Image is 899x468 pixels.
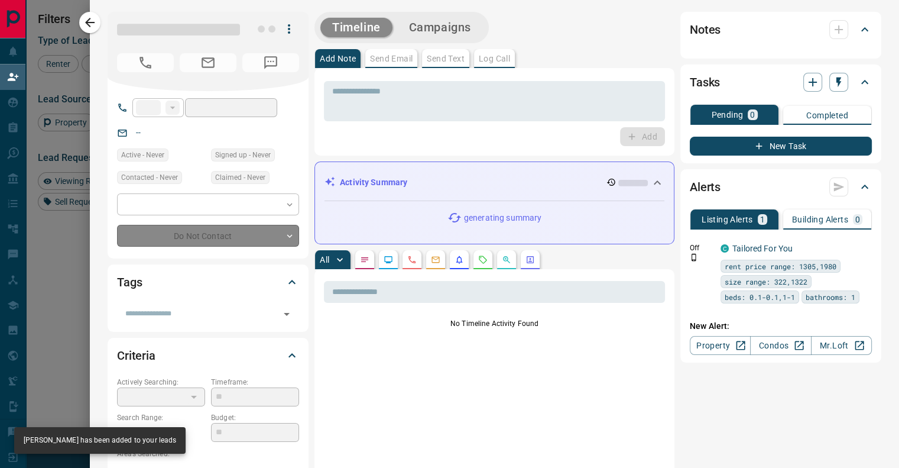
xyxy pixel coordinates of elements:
span: bathrooms: 1 [806,291,855,303]
div: Criteria [117,341,299,370]
div: Notes [690,15,872,44]
span: No Number [117,53,174,72]
span: Claimed - Never [215,172,265,183]
h2: Criteria [117,346,155,365]
p: All [320,256,329,264]
p: Listing Alerts [702,215,753,224]
button: Campaigns [397,18,483,37]
p: Building Alerts [792,215,848,224]
p: Activity Summary [340,176,407,189]
svg: Push Notification Only [690,253,698,262]
svg: Opportunities [502,255,511,264]
p: Add Note [320,54,356,63]
p: -- - -- [117,423,205,443]
p: Actively Searching: [117,377,205,388]
p: Budget: [211,412,299,423]
a: -- [136,128,141,137]
h2: Alerts [690,177,721,196]
svg: Notes [360,255,369,264]
button: Timeline [320,18,392,37]
svg: Requests [478,255,488,264]
div: Tasks [690,68,872,96]
p: Pending [711,111,743,119]
p: Timeframe: [211,377,299,388]
p: generating summary [464,212,541,224]
div: Do Not Contact [117,225,299,247]
a: Property [690,336,751,355]
h2: Tasks [690,73,720,92]
h2: Tags [117,273,142,292]
a: Condos [750,336,811,355]
p: 0 [750,111,755,119]
p: New Alert: [690,320,872,333]
svg: Calls [407,255,417,264]
span: rent price range: 1305,1980 [725,260,836,272]
a: Mr.Loft [811,336,872,355]
svg: Lead Browsing Activity [384,255,393,264]
h2: Notes [690,20,721,39]
span: No Email [180,53,236,72]
p: Completed [806,111,848,120]
span: Active - Never [121,149,164,161]
div: Activity Summary [324,172,664,193]
div: Tags [117,268,299,296]
span: size range: 322,1322 [725,276,807,288]
span: Signed up - Never [215,149,271,161]
span: beds: 0.1-0.1,1-1 [725,291,795,303]
div: [PERSON_NAME] has been added to your leads [24,431,176,450]
p: 1 [760,215,765,224]
p: No Timeline Activity Found [324,318,665,329]
svg: Listing Alerts [455,255,464,264]
span: No Number [242,53,299,72]
svg: Agent Actions [525,255,535,264]
button: New Task [690,137,872,156]
p: Off [690,243,713,253]
button: Open [278,306,295,322]
svg: Emails [431,255,440,264]
div: condos.ca [721,244,729,253]
p: 0 [855,215,860,224]
a: Tailored For You [732,244,793,253]
p: Areas Searched: [117,448,299,459]
p: Search Range: [117,412,205,423]
span: Contacted - Never [121,172,178,183]
div: Alerts [690,173,872,201]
